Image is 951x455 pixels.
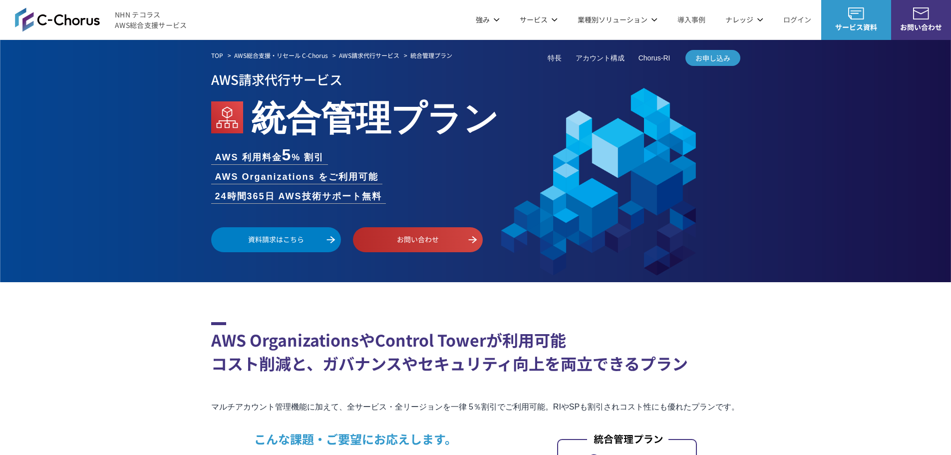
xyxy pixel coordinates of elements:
[638,53,670,63] a: Chorus-RI
[848,7,864,19] img: AWS総合支援サービス C-Chorus サービス資料
[410,51,452,59] em: 統合管理プラン
[576,53,625,63] a: アカウント構成
[783,14,811,25] a: ログイン
[115,9,187,30] span: NHN テコラス AWS総合支援サービス
[725,14,763,25] p: ナレッジ
[234,51,328,60] a: AWS総合支援・リセール C-Chorus
[578,14,657,25] p: 業種別ソリューション
[685,53,740,63] span: お申し込み
[353,227,483,252] a: お問い合わせ
[476,14,500,25] p: 強み
[339,51,399,60] a: AWS請求代行サービス
[211,170,382,184] li: AWS Organizations をご利用可能
[211,51,223,60] a: TOP
[282,146,292,164] span: 5
[211,147,328,164] li: AWS 利用料金 % 割引
[15,7,100,31] img: AWS総合支援サービス C-Chorus
[677,14,705,25] a: 導入事例
[211,400,740,414] p: マルチアカウント管理機能に加えて、全サービス・全リージョンを一律 5％割引でご利用可能。RIやSPも割引されコスト性にも優れたプランです。
[211,190,386,203] li: 24時間365日 AWS技術サポート無料
[211,227,341,252] a: 資料請求はこちら
[211,322,740,375] h2: AWS OrganizationsやControl Towerが利用可能 コスト削減と、ガバナンスやセキュリティ向上を両立できるプラン
[891,22,951,32] span: お問い合わせ
[211,101,243,133] img: AWS Organizations
[821,22,891,32] span: サービス資料
[15,7,187,31] a: AWS総合支援サービス C-ChorusNHN テコラスAWS総合支援サービス
[211,68,740,90] p: AWS請求代行サービス
[254,430,533,448] p: こんな課題・ご要望にお応えします。
[251,90,499,141] em: 統合管理プラン
[548,53,562,63] a: 特長
[685,50,740,66] a: お申し込み
[913,7,929,19] img: お問い合わせ
[520,14,558,25] p: サービス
